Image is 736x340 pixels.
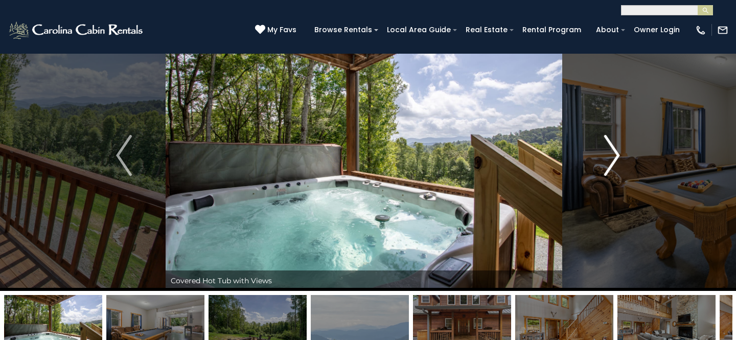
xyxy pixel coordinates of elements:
[517,22,586,38] a: Rental Program
[717,25,728,36] img: mail-regular-white.png
[629,22,685,38] a: Owner Login
[461,22,513,38] a: Real Estate
[570,20,654,291] button: Next
[8,20,146,40] img: White-1-2.png
[116,135,131,176] img: arrow
[255,25,299,36] a: My Favs
[309,22,377,38] a: Browse Rentals
[382,22,456,38] a: Local Area Guide
[695,25,706,36] img: phone-regular-white.png
[166,270,562,291] div: Covered Hot Tub with Views
[82,20,166,291] button: Previous
[591,22,624,38] a: About
[604,135,619,176] img: arrow
[267,25,296,35] span: My Favs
